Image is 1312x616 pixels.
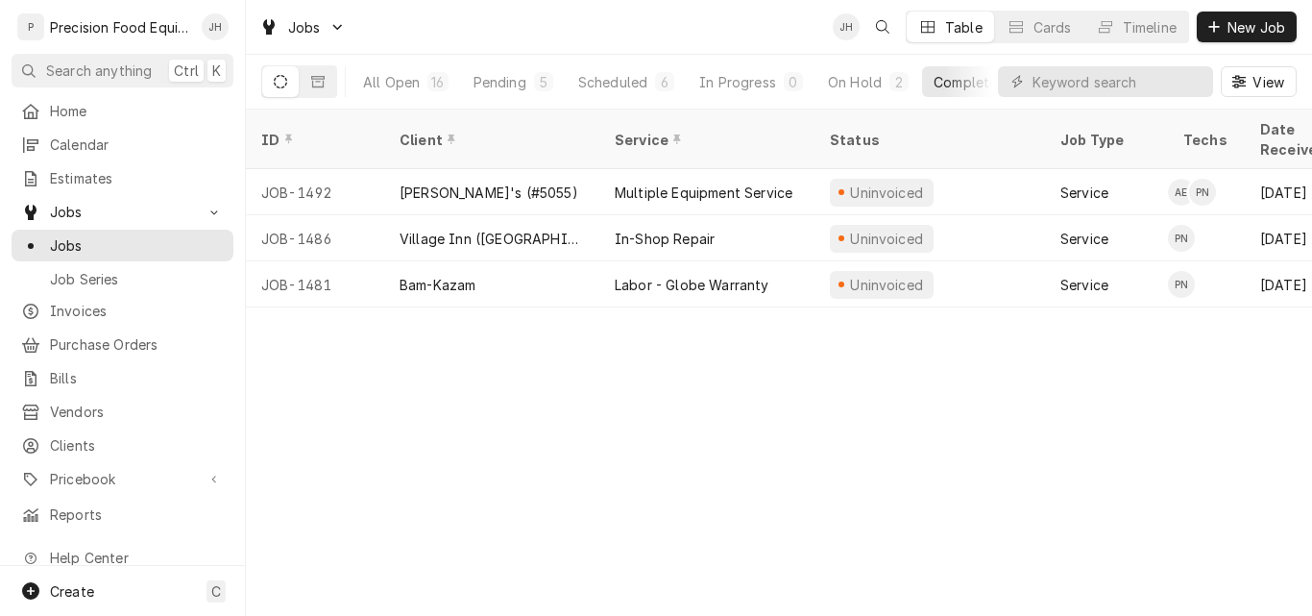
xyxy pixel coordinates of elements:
[1168,271,1195,298] div: PN
[12,162,233,194] a: Estimates
[1123,17,1177,37] div: Timeline
[1183,130,1229,150] div: Techs
[50,168,224,188] span: Estimates
[12,430,233,461] a: Clients
[1033,66,1203,97] input: Keyword search
[12,463,233,495] a: Go to Pricebook
[893,72,905,92] div: 2
[202,13,229,40] div: JH
[659,72,670,92] div: 6
[1168,179,1195,206] div: AE
[12,196,233,228] a: Go to Jobs
[431,72,444,92] div: 16
[1060,229,1108,249] div: Service
[578,72,647,92] div: Scheduled
[50,101,224,121] span: Home
[1168,225,1195,252] div: PN
[945,17,983,37] div: Table
[12,95,233,127] a: Home
[848,183,926,203] div: Uninvoiced
[17,13,44,40] div: P
[400,183,578,203] div: [PERSON_NAME]'s (#5055)
[400,229,584,249] div: Village Inn ([GEOGRAPHIC_DATA])
[538,72,549,92] div: 5
[12,542,233,574] a: Go to Help Center
[615,229,715,249] div: In-Shop Repair
[699,72,776,92] div: In Progress
[400,130,580,150] div: Client
[12,129,233,160] a: Calendar
[934,72,1006,92] div: Completed
[1033,17,1072,37] div: Cards
[202,13,229,40] div: Jason Hertel's Avatar
[830,130,1026,150] div: Status
[261,130,365,150] div: ID
[12,362,233,394] a: Bills
[212,61,221,81] span: K
[174,61,199,81] span: Ctrl
[1221,66,1297,97] button: View
[246,169,384,215] div: JOB-1492
[1060,183,1108,203] div: Service
[12,295,233,327] a: Invoices
[1168,271,1195,298] div: Pete Nielson's Avatar
[50,402,224,422] span: Vendors
[1060,130,1153,150] div: Job Type
[50,301,224,321] span: Invoices
[363,72,420,92] div: All Open
[1224,17,1289,37] span: New Job
[50,135,224,155] span: Calendar
[400,275,475,295] div: Bam-Kazam
[848,275,926,295] div: Uninvoiced
[50,505,224,525] span: Reports
[615,183,792,203] div: Multiple Equipment Service
[1197,12,1297,42] button: New Job
[474,72,526,92] div: Pending
[46,61,152,81] span: Search anything
[1168,179,1195,206] div: Anthony Ellinger's Avatar
[50,334,224,355] span: Purchase Orders
[615,130,795,150] div: Service
[12,329,233,360] a: Purchase Orders
[848,229,926,249] div: Uninvoiced
[1189,179,1216,206] div: PN
[12,54,233,87] button: Search anythingCtrlK
[50,368,224,388] span: Bills
[828,72,882,92] div: On Hold
[50,202,195,222] span: Jobs
[1060,275,1108,295] div: Service
[288,17,321,37] span: Jobs
[50,435,224,456] span: Clients
[50,17,191,37] div: Precision Food Equipment LLC
[1249,72,1288,92] span: View
[50,269,224,289] span: Job Series
[833,13,860,40] div: Jason Hertel's Avatar
[246,261,384,308] div: JOB-1481
[12,230,233,261] a: Jobs
[615,275,769,295] div: Labor - Globe Warranty
[788,72,799,92] div: 0
[12,396,233,428] a: Vendors
[246,215,384,261] div: JOB-1486
[833,13,860,40] div: JH
[50,583,94,600] span: Create
[50,469,195,489] span: Pricebook
[252,12,353,43] a: Go to Jobs
[1189,179,1216,206] div: Pete Nielson's Avatar
[12,263,233,295] a: Job Series
[867,12,898,42] button: Open search
[12,499,233,530] a: Reports
[50,235,224,256] span: Jobs
[1168,225,1195,252] div: Pete Nielson's Avatar
[50,548,222,568] span: Help Center
[211,581,221,602] span: C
